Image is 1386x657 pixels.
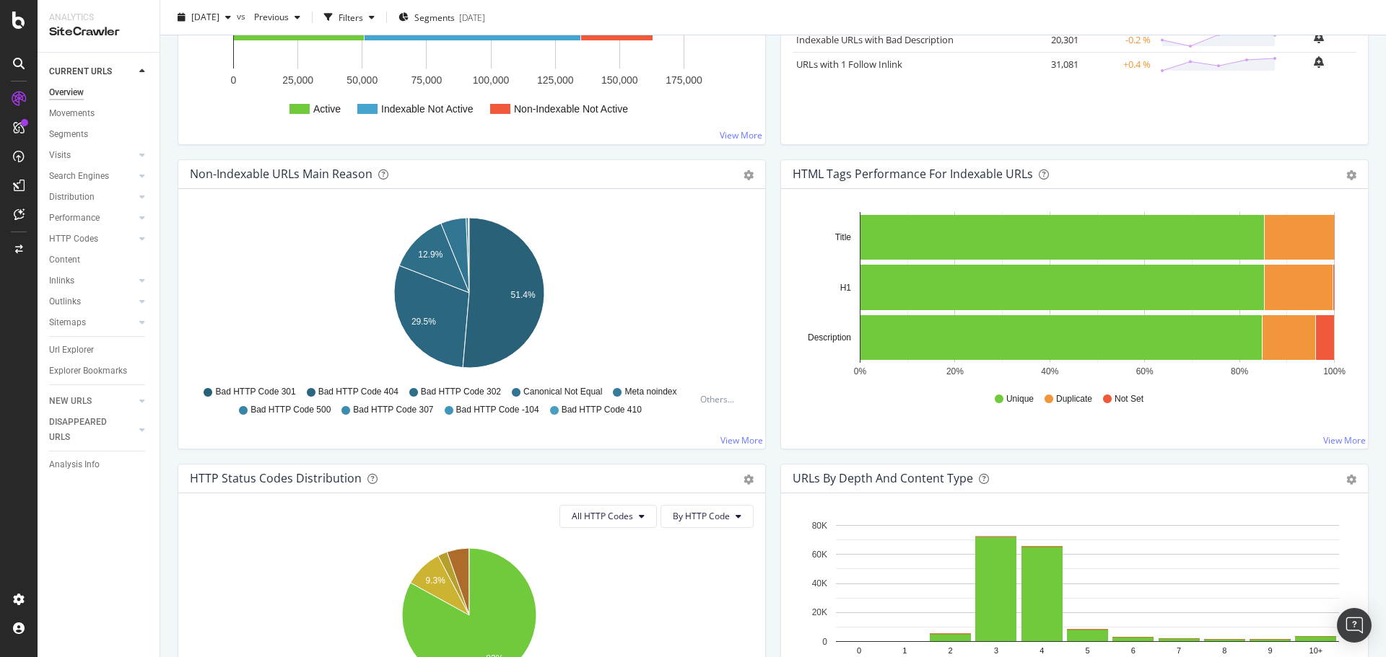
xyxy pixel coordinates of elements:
div: Distribution [49,190,95,205]
div: SiteCrawler [49,24,148,40]
div: bell-plus [1314,32,1324,43]
td: +0.4 % [1082,52,1154,76]
text: 40% [1041,366,1058,376]
text: 5 [1085,646,1089,655]
svg: A chart. [190,212,749,379]
span: Bad HTTP Code 301 [215,386,295,398]
div: Movements [49,106,95,121]
text: 0 [231,74,237,86]
span: Bad HTTP Code 500 [250,404,331,416]
div: gear [744,170,754,180]
div: Analytics [49,12,148,24]
text: Non-Indexable Not Active [514,103,628,115]
div: URLs by Depth and Content Type [793,471,973,485]
a: Movements [49,106,149,121]
a: Outlinks [49,294,135,309]
div: Url Explorer [49,343,94,358]
a: DISAPPEARED URLS [49,415,135,445]
text: 25,000 [282,74,313,86]
text: 60K [812,550,827,560]
div: HTTP Status Codes Distribution [190,471,362,485]
span: Previous [248,11,289,23]
div: gear [1346,170,1356,180]
a: CURRENT URLS [49,64,135,79]
a: View More [720,129,762,141]
div: Performance [49,211,100,226]
div: CURRENT URLS [49,64,112,79]
span: Bad HTTP Code 404 [318,386,398,398]
a: URLs with 1 Follow Inlink [796,58,902,71]
svg: A chart. [793,212,1351,379]
text: 0 [857,646,861,655]
a: Indexable URLs with Bad Description [796,33,954,46]
div: Visits [49,148,71,163]
span: vs [237,9,248,22]
span: Bad HTTP Code 410 [562,404,642,416]
text: 51.4% [511,290,536,300]
text: 150,000 [601,74,638,86]
text: 29.5% [411,316,436,326]
div: Outlinks [49,294,81,309]
text: 10+ [1309,646,1323,655]
span: Unique [1006,393,1034,405]
text: 100% [1323,366,1346,376]
a: Visits [49,148,135,163]
div: Others... [700,393,741,405]
text: 50,000 [346,74,378,86]
span: Meta noindex [624,386,676,398]
div: [DATE] [459,11,485,23]
td: -0.2 % [1082,27,1154,52]
div: Analysis Info [49,457,100,472]
span: Segments [414,11,455,23]
text: 8 [1222,646,1226,655]
text: 80% [1231,366,1248,376]
a: Search Engines [49,169,135,184]
div: Filters [339,11,363,23]
text: 20K [812,607,827,617]
span: Bad HTTP Code -104 [456,404,539,416]
span: Canonical Not Equal [523,386,602,398]
text: 125,000 [537,74,574,86]
div: DISAPPEARED URLS [49,415,122,445]
button: [DATE] [172,6,237,29]
button: By HTTP Code [661,505,754,528]
text: Indexable Not Active [381,103,474,115]
button: Filters [318,6,380,29]
div: gear [744,475,754,485]
text: H1 [840,283,852,293]
text: 0% [854,366,867,376]
a: NEW URLS [49,394,135,409]
a: Sitemaps [49,315,135,330]
span: Not Set [1115,393,1143,405]
a: View More [720,434,763,446]
a: Overview [49,85,149,100]
a: HTTP Codes [49,232,135,247]
span: 2025 Oct. 6th [191,11,219,23]
text: 75,000 [411,74,443,86]
text: 9 [1268,646,1273,655]
div: HTTP Codes [49,232,98,247]
div: Segments [49,127,88,142]
div: gear [1346,475,1356,485]
div: Non-Indexable URLs Main Reason [190,167,372,181]
a: Url Explorer [49,343,149,358]
span: Duplicate [1056,393,1092,405]
text: 4 [1039,646,1044,655]
div: Inlinks [49,273,74,288]
text: 0 [822,637,827,647]
div: Overview [49,85,84,100]
a: Segments [49,127,149,142]
text: 80K [812,521,827,531]
text: 9.3% [426,576,446,586]
text: 12.9% [418,250,443,260]
td: 31,081 [1024,52,1082,76]
text: 3 [994,646,998,655]
text: Title [835,232,852,242]
button: Segments[DATE] [393,6,491,29]
text: 40K [812,578,827,588]
text: 6 [1131,646,1136,655]
div: Sitemaps [49,315,86,330]
span: All HTTP Codes [572,510,633,522]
